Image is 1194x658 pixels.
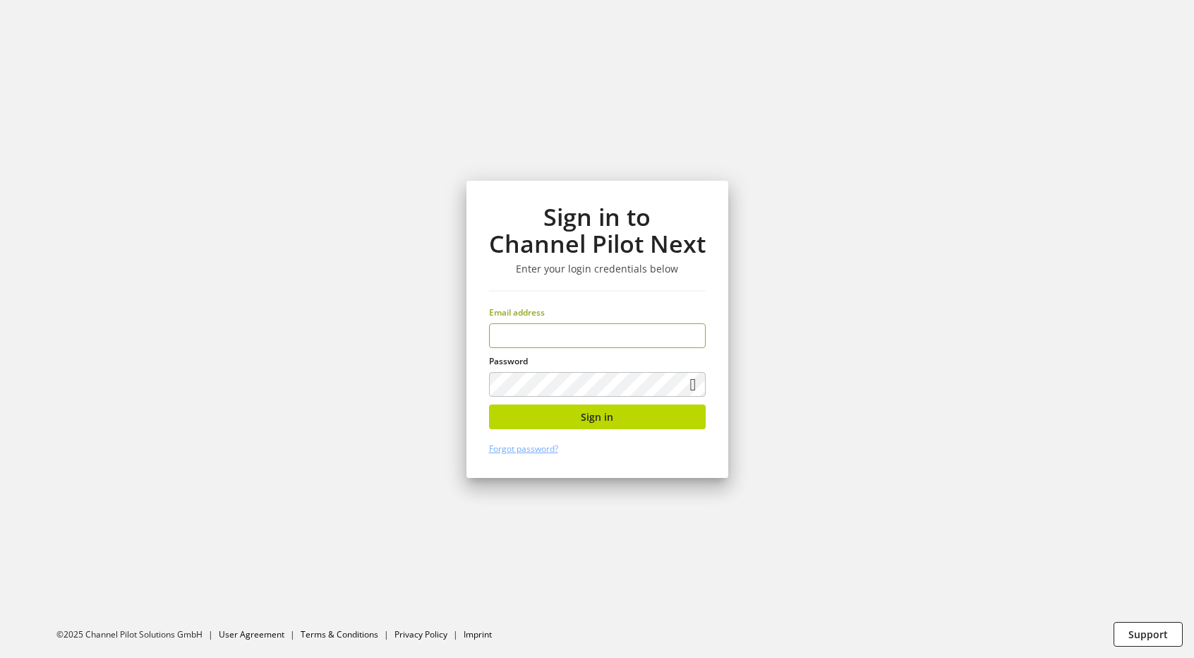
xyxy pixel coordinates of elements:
h1: Sign in to Channel Pilot Next [489,203,706,258]
a: Imprint [464,628,492,640]
h3: Enter your login credentials below [489,263,706,275]
button: Sign in [489,405,706,429]
a: Terms & Conditions [301,628,378,640]
a: User Agreement [219,628,284,640]
span: Email address [489,306,545,318]
a: Privacy Policy [394,628,447,640]
span: Support [1128,627,1168,642]
span: Sign in [581,409,613,424]
li: ©2025 Channel Pilot Solutions GmbH [56,628,219,641]
button: Support [1114,622,1183,647]
span: Password [489,355,528,367]
a: Forgot password? [489,443,558,455]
